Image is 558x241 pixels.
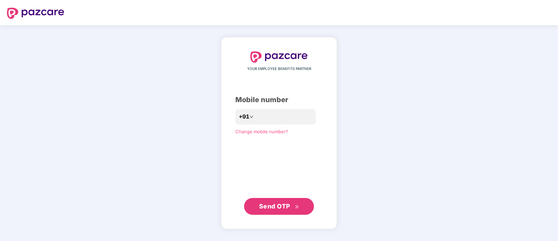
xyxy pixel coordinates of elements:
[295,205,299,209] span: double-right
[235,129,288,134] a: Change mobile number?
[250,51,308,63] img: logo
[235,94,323,105] div: Mobile number
[244,198,314,215] button: Send OTPdouble-right
[239,112,249,121] span: +91
[247,66,311,72] span: YOUR EMPLOYEE BENEFITS PARTNER
[259,203,290,210] span: Send OTP
[7,8,64,19] img: logo
[249,115,254,119] span: down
